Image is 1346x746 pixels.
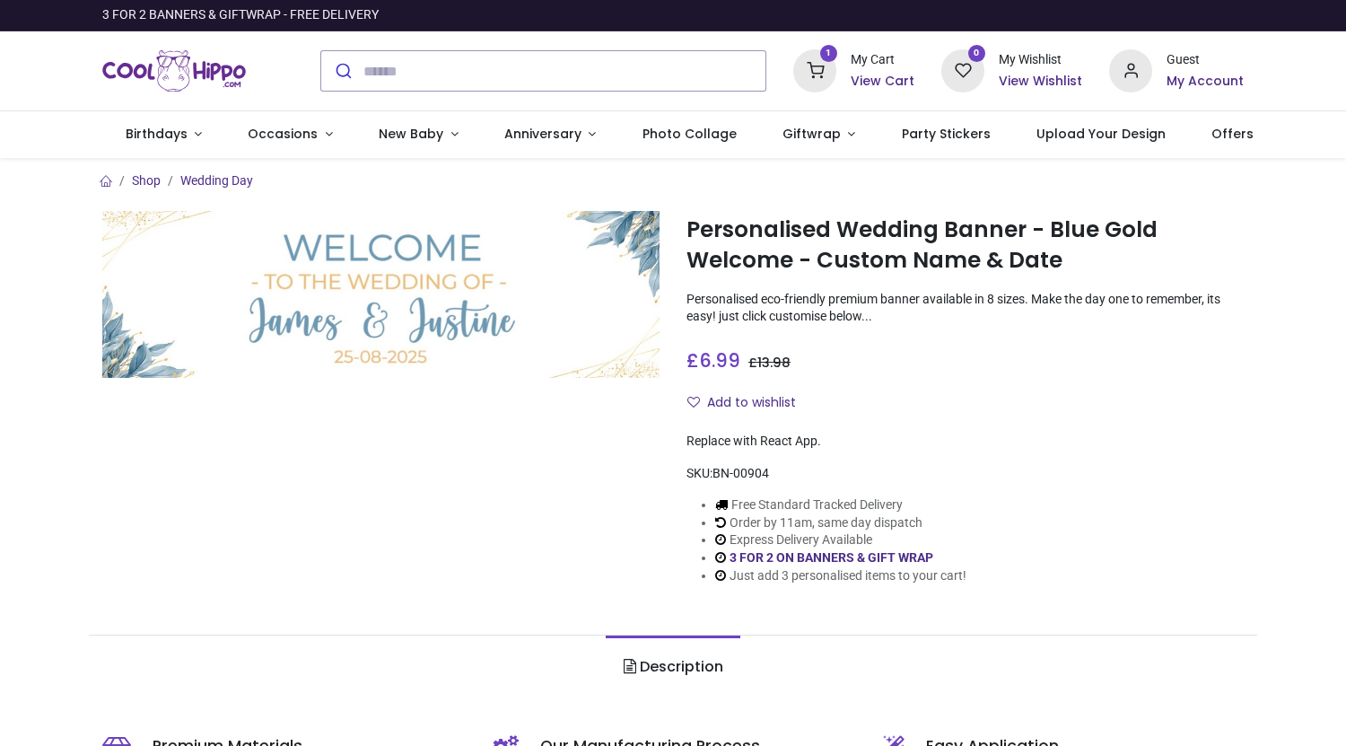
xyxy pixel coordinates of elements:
a: My Account [1167,73,1244,91]
a: Shop [132,173,161,188]
img: Personalised Wedding Banner - Blue Gold Welcome - Custom Name & Date [102,211,660,378]
span: Party Stickers [902,125,991,143]
span: Anniversary [504,125,581,143]
button: Add to wishlistAdd to wishlist [686,388,811,418]
a: 0 [941,63,984,77]
a: Birthdays [102,111,225,158]
span: Birthdays [126,125,188,143]
div: My Wishlist [999,51,1082,69]
span: Upload Your Design [1036,125,1166,143]
a: Giftwrap [759,111,878,158]
span: £ [748,354,791,372]
button: Submit [321,51,363,91]
a: Anniversary [481,111,619,158]
span: New Baby [379,125,443,143]
span: 6.99 [699,347,740,373]
a: View Cart [851,73,914,91]
span: 13.98 [757,354,791,372]
div: Guest [1167,51,1244,69]
sup: 0 [968,45,985,62]
a: Description [606,636,739,698]
iframe: Customer reviews powered by Trustpilot [867,6,1244,24]
div: 3 FOR 2 BANNERS & GIFTWRAP - FREE DELIVERY [102,6,379,24]
a: New Baby [356,111,482,158]
a: Wedding Day [180,173,253,188]
span: Giftwrap [782,125,841,143]
span: BN-00904 [712,466,769,480]
li: Order by 11am, same day dispatch [715,514,966,532]
span: Photo Collage [642,125,737,143]
li: Just add 3 personalised items to your cart! [715,567,966,585]
sup: 1 [820,45,837,62]
li: Express Delivery Available [715,531,966,549]
div: SKU: [686,465,1244,483]
span: Offers [1211,125,1254,143]
p: Personalised eco-friendly premium banner available in 8 sizes. Make the day one to remember, its ... [686,291,1244,326]
a: Occasions [225,111,356,158]
div: My Cart [851,51,914,69]
div: Replace with React App. [686,433,1244,451]
i: Add to wishlist [687,396,700,408]
a: View Wishlist [999,73,1082,91]
li: Free Standard Tracked Delivery [715,496,966,514]
img: Cool Hippo [102,46,246,96]
span: Occasions [248,125,318,143]
h1: Personalised Wedding Banner - Blue Gold Welcome - Custom Name & Date [686,215,1244,276]
a: 1 [793,63,836,77]
a: 3 FOR 2 ON BANNERS & GIFT WRAP [730,550,933,565]
a: Logo of Cool Hippo [102,46,246,96]
span: £ [686,347,740,373]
